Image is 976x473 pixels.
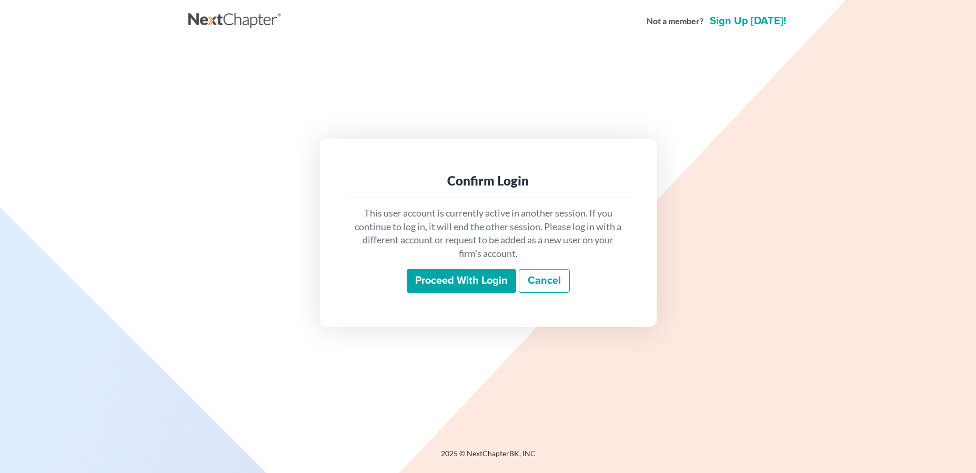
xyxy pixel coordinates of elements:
[519,269,570,293] a: Cancel
[647,15,703,27] strong: Not a member?
[188,448,788,467] div: 2025 © NextChapterBK, INC
[407,269,516,293] input: Proceed with login
[354,207,623,261] p: This user account is currently active in another session. If you continue to log in, it will end ...
[354,172,623,189] div: Confirm Login
[708,16,788,26] a: Sign up [DATE]!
